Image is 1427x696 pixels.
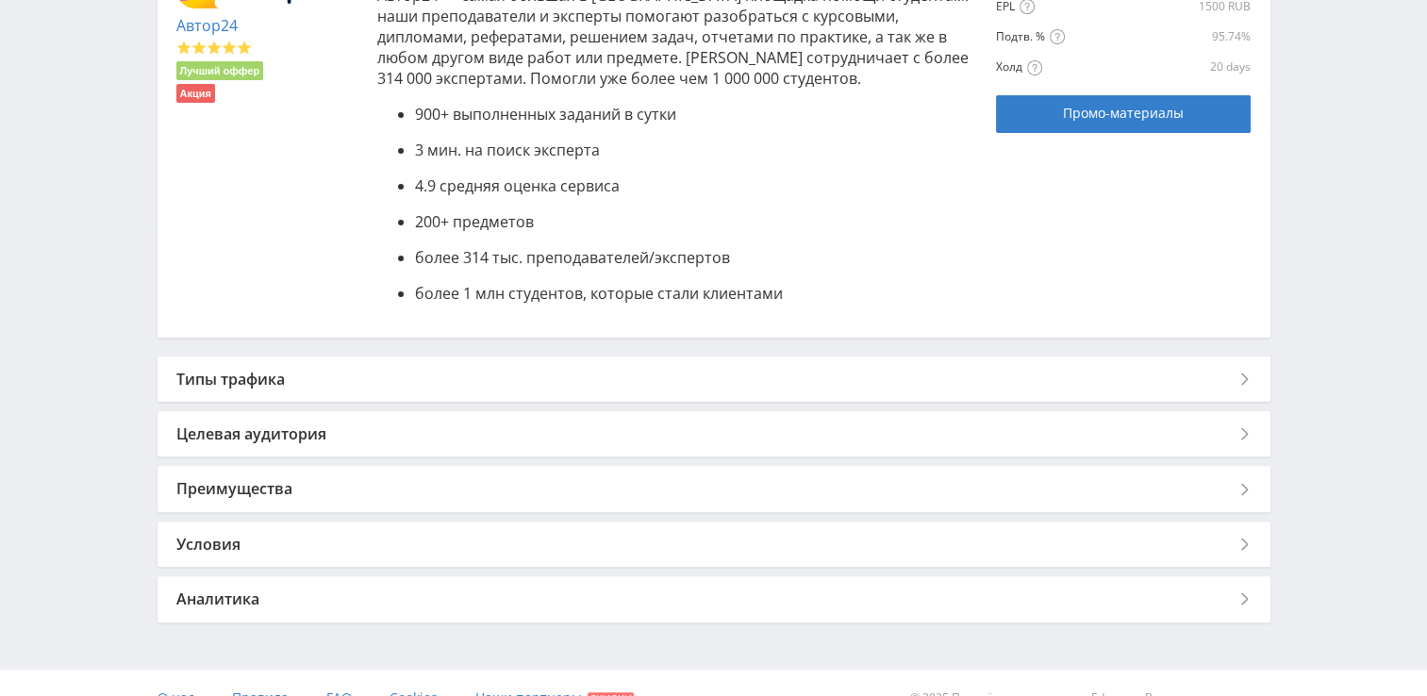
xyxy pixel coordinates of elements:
[158,466,1270,511] div: Преимущества
[158,576,1270,621] div: Аналитика
[996,95,1251,133] a: Промо-материалы
[158,356,1270,402] div: Типы трафика
[415,104,676,124] span: 900+ выполненных заданий в сутки
[996,59,1165,75] div: Холд
[415,140,600,160] span: 3 мин. на поиск эксперта
[415,283,783,304] span: более 1 млн студентов, которые стали клиентами
[1063,106,1184,121] span: Промо-материалы
[996,29,1165,45] div: Подтв. %
[176,84,215,103] li: Акция
[1169,29,1251,44] div: 95.74%
[158,522,1270,567] div: Условия
[158,411,1270,456] div: Целевая аудитория
[176,15,238,36] a: Автор24
[415,247,730,268] span: более 314 тыс. преподавателей/экспертов
[415,211,534,232] span: 200+ предметов
[176,61,264,80] li: Лучший оффер
[1169,59,1251,75] div: 20 days
[415,175,620,196] span: 4.9 средняя оценка сервиса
